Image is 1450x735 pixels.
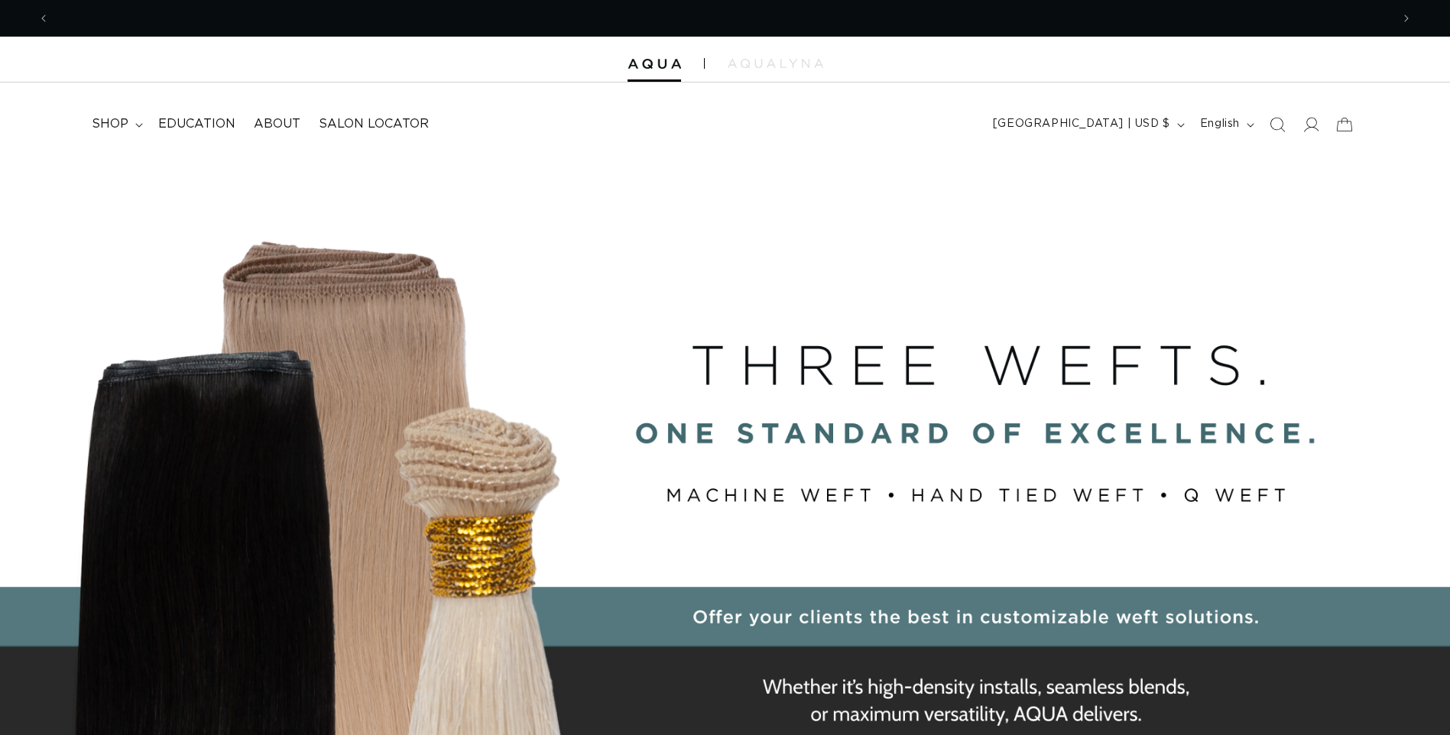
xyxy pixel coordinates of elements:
span: Salon Locator [319,116,429,132]
img: aqualyna.com [728,59,823,68]
img: Aqua Hair Extensions [628,59,681,70]
span: [GEOGRAPHIC_DATA] | USD $ [993,116,1170,132]
button: English [1191,110,1260,139]
a: About [245,107,310,141]
summary: shop [83,107,149,141]
span: Education [158,116,235,132]
summary: Search [1260,108,1294,141]
button: Next announcement [1390,4,1423,33]
span: shop [92,116,128,132]
span: English [1200,116,1240,132]
a: Education [149,107,245,141]
button: [GEOGRAPHIC_DATA] | USD $ [984,110,1191,139]
button: Previous announcement [27,4,60,33]
span: About [254,116,300,132]
a: Salon Locator [310,107,438,141]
